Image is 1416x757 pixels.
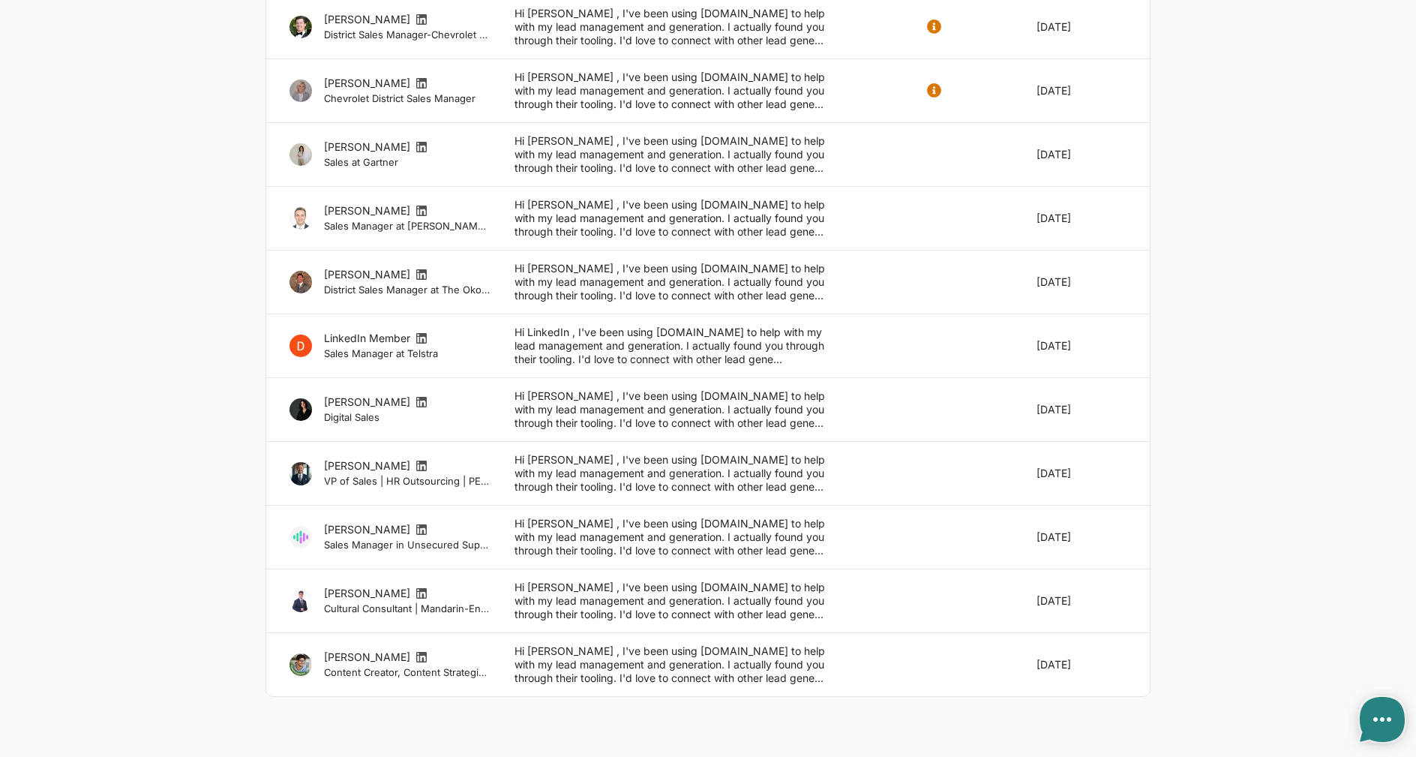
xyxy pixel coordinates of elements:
span: LinkedIn Member [324,332,410,344]
a: [PERSON_NAME] [324,13,410,26]
small: Cultural Consultant | Mandarin-English Specialist | [GEOGRAPHIC_DATA]–[GEOGRAPHIC_DATA] Relations [324,602,490,615]
a: [PERSON_NAME] [324,77,410,89]
small: Digital Sales [324,410,490,424]
div: [DATE] [1024,198,1138,239]
small: District Sales Manager at The Okonite Company [324,283,490,296]
div: [DATE] [1024,453,1138,494]
div: Hi [PERSON_NAME] , I've been using [DOMAIN_NAME] to help with my lead management and generation. ... [502,453,844,494]
div: Hi [PERSON_NAME] , I've been using [DOMAIN_NAME] to help with my lead management and generation. ... [502,7,844,47]
a: [PERSON_NAME] [324,523,410,536]
a: [PERSON_NAME] [324,268,410,281]
div: Hi [PERSON_NAME] , I've been using [DOMAIN_NAME] to help with my lead management and generation. ... [502,517,844,557]
div: [DATE] [1024,326,1138,366]
a: [PERSON_NAME] [324,587,410,599]
a: [PERSON_NAME] [324,204,410,217]
small: Sales at Gartner [324,155,490,169]
div: [DATE] [1024,71,1138,111]
small: District Sales Manager-Chevrolet at General Motors [324,28,490,41]
a: [PERSON_NAME] [324,459,410,472]
small: Chevrolet District Sales Manager [324,92,490,105]
a: [PERSON_NAME] [324,650,410,663]
div: [DATE] [1024,644,1138,685]
div: Hi [PERSON_NAME] , I've been using [DOMAIN_NAME] to help with my lead management and generation. ... [502,198,844,239]
small: Content Creator, Content Strategist, Entrepreneur, Actor, International Model, Restaurant Managem... [324,665,490,679]
div: [DATE] [1024,134,1138,175]
small: Sales Manager at [PERSON_NAME] Fargo Home Mortgage - NMLSR ID 86741 [324,219,490,233]
div: Hi [PERSON_NAME] , I've been using [DOMAIN_NAME] to help with my lead management and generation. ... [502,71,844,111]
small: VP of Sales | HR Outsourcing | PEO | Podcast Host | Networker | STL Leader | Father | Husband | T... [324,474,490,488]
small: Sales Manager in Unsecured Supply chain finance [324,538,490,551]
div: [DATE] [1024,517,1138,557]
div: Hi [PERSON_NAME] , I've been using [DOMAIN_NAME] to help with my lead management and generation. ... [502,262,844,302]
div: [DATE] [1024,581,1138,621]
a: [PERSON_NAME] [324,140,410,153]
a: [PERSON_NAME] [324,395,410,408]
div: Hi [PERSON_NAME] , I've been using [DOMAIN_NAME] to help with my lead management and generation. ... [502,134,844,175]
div: [DATE] [1024,7,1138,47]
div: Hi [PERSON_NAME] , I've been using [DOMAIN_NAME] to help with my lead management and generation. ... [502,581,844,621]
div: Hi [PERSON_NAME] , I've been using [DOMAIN_NAME] to help with my lead management and generation. ... [502,644,844,685]
div: Hi [PERSON_NAME] , I've been using [DOMAIN_NAME] to help with my lead management and generation. ... [502,389,844,430]
small: Sales Manager at Telstra [324,347,490,360]
div: [DATE] [1024,262,1138,302]
div: Hi LinkedIn , I've been using [DOMAIN_NAME] to help with my lead management and generation. I act... [502,326,844,366]
div: [DATE] [1024,389,1138,430]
